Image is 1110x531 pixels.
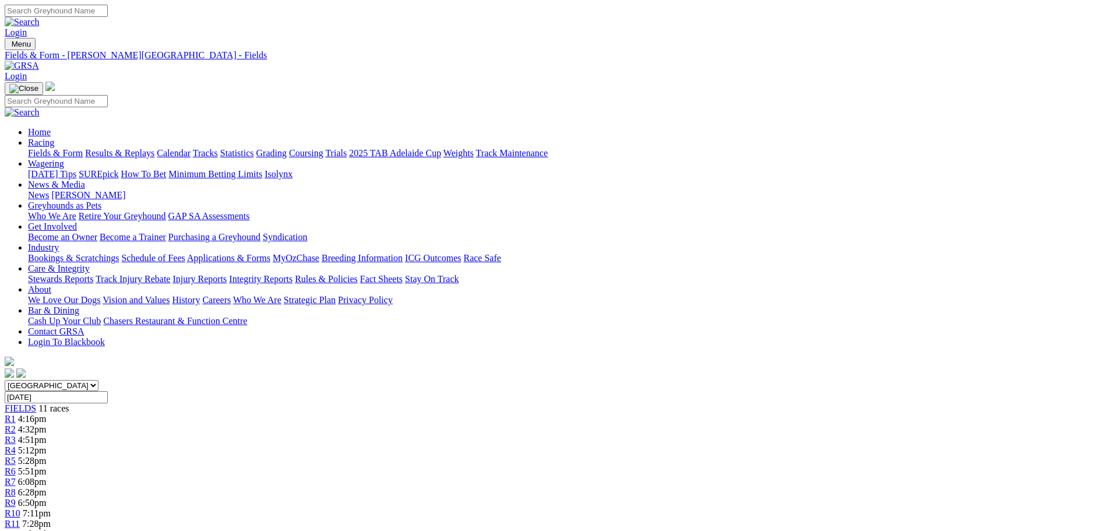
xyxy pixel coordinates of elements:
a: Become an Owner [28,232,97,242]
a: Calendar [157,148,191,158]
div: Industry [28,253,1105,263]
img: twitter.svg [16,368,26,378]
a: Care & Integrity [28,263,90,273]
a: Login [5,71,27,81]
a: R10 [5,508,20,518]
span: 5:12pm [18,445,47,455]
img: Search [5,17,40,27]
a: About [28,284,51,294]
a: Strategic Plan [284,295,336,305]
img: Search [5,107,40,118]
a: News & Media [28,180,85,189]
a: Bookings & Scratchings [28,253,119,263]
input: Search [5,95,108,107]
a: Home [28,127,51,137]
span: 6:08pm [18,477,47,487]
a: Retire Your Greyhound [79,211,166,221]
a: Rules & Policies [295,274,358,284]
a: Grading [256,148,287,158]
div: Wagering [28,169,1105,180]
img: facebook.svg [5,368,14,378]
a: Greyhounds as Pets [28,201,101,210]
span: Menu [12,40,31,48]
a: R2 [5,424,16,434]
a: Schedule of Fees [121,253,185,263]
a: R1 [5,414,16,424]
button: Toggle navigation [5,38,36,50]
img: Close [9,84,38,93]
a: ICG Outcomes [405,253,461,263]
img: GRSA [5,61,39,71]
span: 4:32pm [18,424,47,434]
a: MyOzChase [273,253,319,263]
a: Chasers Restaurant & Function Centre [103,316,247,326]
a: Stewards Reports [28,274,93,284]
a: We Love Our Dogs [28,295,100,305]
a: Coursing [289,148,323,158]
a: Isolynx [265,169,293,179]
div: Care & Integrity [28,274,1105,284]
a: Who We Are [233,295,281,305]
a: Vision and Values [103,295,170,305]
span: 5:28pm [18,456,47,466]
a: R7 [5,477,16,487]
a: Stay On Track [405,274,459,284]
a: R3 [5,435,16,445]
a: Login [5,27,27,37]
a: Trials [325,148,347,158]
div: Get Involved [28,232,1105,242]
a: Breeding Information [322,253,403,263]
button: Toggle navigation [5,82,43,95]
a: FIELDS [5,403,36,413]
span: 6:50pm [18,498,47,508]
a: Careers [202,295,231,305]
a: Login To Blackbook [28,337,105,347]
span: 6:28pm [18,487,47,497]
a: Applications & Forms [187,253,270,263]
a: How To Bet [121,169,167,179]
a: Contact GRSA [28,326,84,336]
a: [DATE] Tips [28,169,76,179]
a: News [28,190,49,200]
a: Track Maintenance [476,148,548,158]
a: Bar & Dining [28,305,79,315]
a: Injury Reports [172,274,227,284]
a: Minimum Betting Limits [168,169,262,179]
img: logo-grsa-white.png [5,357,14,366]
a: Get Involved [28,221,77,231]
div: About [28,295,1105,305]
a: Industry [28,242,59,252]
a: SUREpick [79,169,118,179]
a: R5 [5,456,16,466]
a: R9 [5,498,16,508]
a: Privacy Policy [338,295,393,305]
a: Results & Replays [85,148,154,158]
a: Wagering [28,159,64,168]
a: Race Safe [463,253,501,263]
a: Integrity Reports [229,274,293,284]
a: Statistics [220,148,254,158]
a: Become a Trainer [100,232,166,242]
span: 4:16pm [18,414,47,424]
a: Purchasing a Greyhound [168,232,260,242]
input: Select date [5,391,108,403]
a: R11 [5,519,20,529]
span: 7:28pm [22,519,51,529]
span: 4:51pm [18,435,47,445]
a: [PERSON_NAME] [51,190,125,200]
div: Racing [28,148,1105,159]
span: 11 races [38,403,69,413]
a: R6 [5,466,16,476]
span: R8 [5,487,16,497]
div: Greyhounds as Pets [28,211,1105,221]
